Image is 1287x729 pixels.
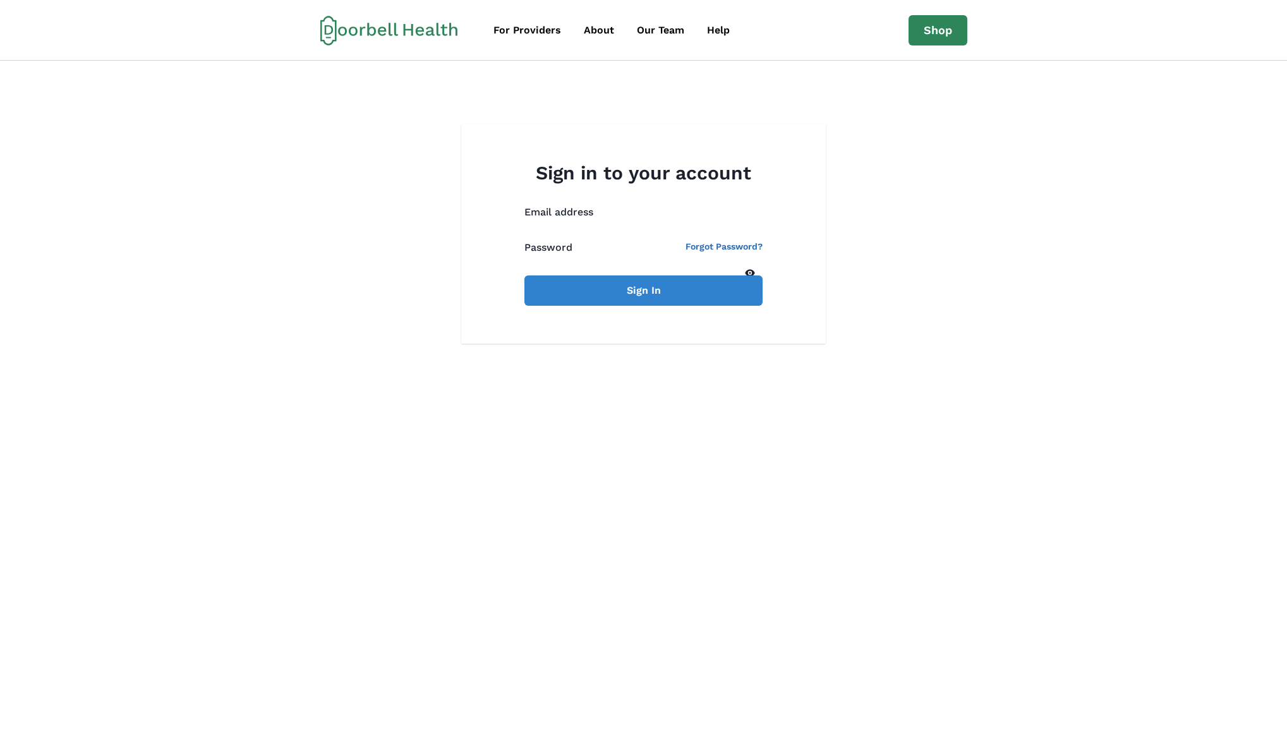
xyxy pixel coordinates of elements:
[493,23,561,38] div: For Providers
[637,23,684,38] div: Our Team
[627,18,694,43] a: Our Team
[697,18,740,43] a: Help
[524,240,572,255] label: Password
[524,275,763,306] button: Sign In
[524,162,763,184] h2: Sign in to your account
[686,240,763,260] a: Forgot Password?
[584,23,614,38] div: About
[707,23,730,38] div: Help
[524,205,755,220] label: Email address
[909,15,967,45] a: Shop
[574,18,624,43] a: About
[737,260,763,286] button: Reveal password
[483,18,571,43] a: For Providers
